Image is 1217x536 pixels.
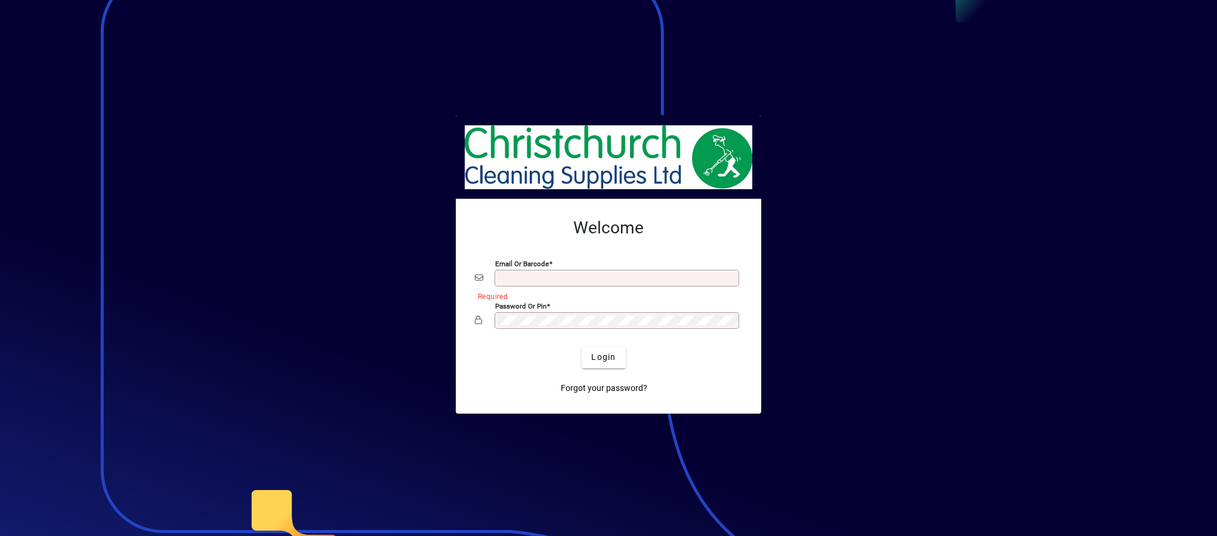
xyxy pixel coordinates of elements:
mat-error: Required [478,289,733,302]
span: Login [591,351,616,364]
span: Forgot your password? [561,382,647,395]
mat-label: Password or Pin [495,301,546,310]
h2: Welcome [475,218,742,238]
button: Login [582,347,625,368]
mat-label: Email or Barcode [495,259,549,267]
a: Forgot your password? [556,378,652,399]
